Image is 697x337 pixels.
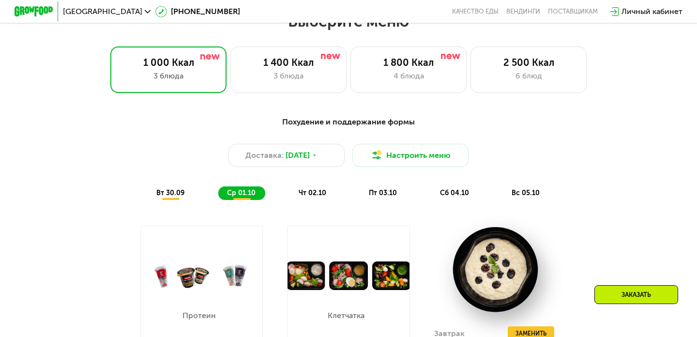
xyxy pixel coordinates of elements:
[325,312,367,320] p: Клетчатка
[506,8,540,15] a: Вендинги
[481,70,576,82] div: 6 блюд
[245,150,284,161] span: Доставка:
[299,189,326,197] span: чт 02.10
[440,189,469,197] span: сб 04.10
[361,57,456,68] div: 1 800 Ккал
[286,150,310,161] span: [DATE]
[63,8,142,15] span: [GEOGRAPHIC_DATA]
[548,8,598,15] div: поставщикам
[178,312,220,320] p: Протеин
[512,189,540,197] span: вс 05.10
[155,6,240,17] a: [PHONE_NUMBER]
[452,8,499,15] a: Качество еды
[241,70,336,82] div: 3 блюда
[121,70,216,82] div: 3 блюда
[352,144,469,167] button: Настроить меню
[62,116,635,128] div: Похудение и поддержание формы
[621,6,682,17] div: Личный кабинет
[361,70,456,82] div: 4 блюда
[121,57,216,68] div: 1 000 Ккал
[481,57,576,68] div: 2 500 Ккал
[241,57,336,68] div: 1 400 Ккал
[594,285,678,304] div: Заказать
[156,189,184,197] span: вт 30.09
[369,189,397,197] span: пт 03.10
[227,189,256,197] span: ср 01.10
